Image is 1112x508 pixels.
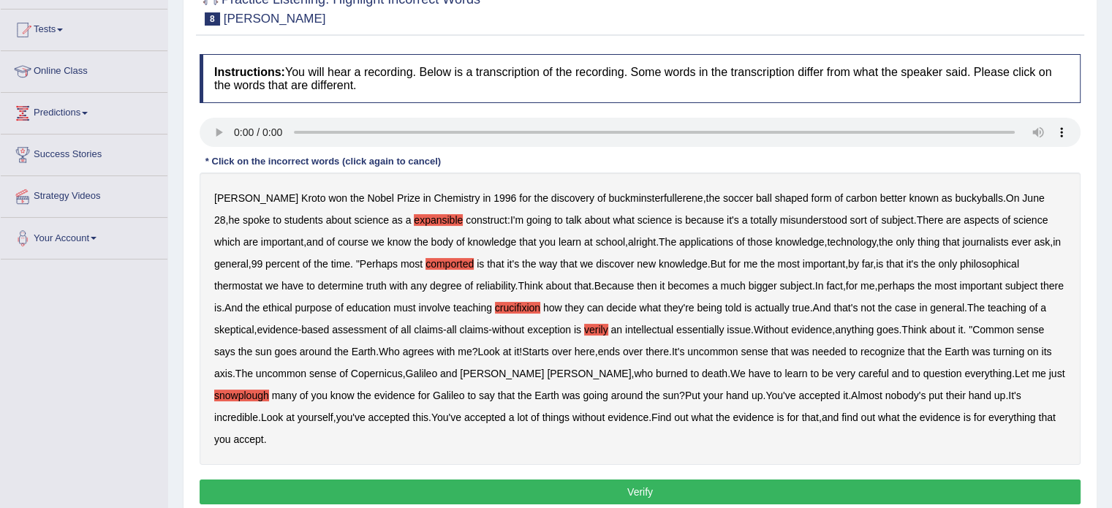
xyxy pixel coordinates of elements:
[326,236,335,248] b: of
[584,236,593,248] b: at
[1029,302,1038,314] b: of
[687,346,738,357] b: uncommon
[634,368,653,379] b: who
[791,324,832,335] b: evidence
[964,214,999,226] b: aspects
[822,368,833,379] b: be
[574,280,591,292] b: that
[328,192,347,204] b: won
[332,324,387,335] b: assessment
[309,368,336,379] b: sense
[606,302,636,314] b: decide
[775,192,809,204] b: shaped
[526,214,551,226] b: going
[690,368,699,379] b: to
[392,214,403,226] b: as
[723,192,753,204] b: soccer
[597,192,606,204] b: of
[284,214,323,226] b: students
[697,302,722,314] b: being
[1,10,167,46] a: Tests
[1027,346,1039,357] b: on
[780,214,847,226] b: misunderstood
[214,192,298,204] b: [PERSON_NAME]
[527,324,571,335] b: exception
[896,236,915,248] b: only
[878,302,892,314] b: the
[228,214,240,226] b: he
[656,368,688,379] b: burned
[200,173,1081,465] div: , . , : . , , . , , , , . " . , , . . . , , . . . , - - - . , . . " . ? ! , . . , , . . ? . . . ....
[881,214,913,226] b: subject
[560,258,577,270] b: that
[326,214,352,226] b: about
[945,346,969,357] b: Earth
[675,214,682,226] b: is
[741,346,768,357] b: sense
[275,346,297,357] b: goes
[835,324,874,335] b: anything
[414,214,463,226] b: expansible
[810,368,819,379] b: to
[962,236,1008,248] b: journalists
[760,258,774,270] b: the
[812,302,831,314] b: And
[967,302,985,314] b: The
[912,368,920,379] b: to
[306,280,315,292] b: to
[811,192,831,204] b: form
[519,192,531,204] b: for
[390,280,408,292] b: with
[1,218,167,254] a: Your Account
[518,280,542,292] b: Think
[300,346,332,357] b: around
[672,346,684,357] b: It's
[861,302,874,314] b: not
[331,258,350,270] b: time
[1034,236,1050,248] b: ask
[256,368,306,379] b: uncommon
[729,258,741,270] b: for
[514,346,519,357] b: it
[1013,214,1048,226] b: science
[736,236,745,248] b: of
[907,346,924,357] b: that
[623,346,643,357] b: over
[958,324,963,335] b: it
[849,346,858,357] b: to
[659,236,676,248] b: The
[901,324,926,335] b: Think
[352,346,376,357] b: Earth
[664,302,695,314] b: they're
[401,324,411,335] b: all
[784,368,807,379] b: learn
[1017,324,1044,335] b: sense
[919,302,927,314] b: in
[311,390,328,401] b: you
[552,346,572,357] b: over
[870,214,879,226] b: of
[272,390,297,401] b: many
[792,302,809,314] b: true
[440,368,457,379] b: and
[909,192,938,204] b: known
[430,280,462,292] b: degree
[214,280,262,292] b: thermostat
[522,346,549,357] b: Starts
[972,324,1014,335] b: Common
[906,258,918,270] b: it's
[712,280,718,292] b: a
[833,302,858,314] b: that's
[200,54,1081,103] h4: You will hear a recording. Below is a transcription of the recording. Some words in the transcrip...
[265,280,279,292] b: we
[942,236,959,248] b: that
[960,258,1019,270] b: philosophical
[815,280,824,292] b: In
[335,302,344,314] b: of
[318,280,363,292] b: determine
[827,236,876,248] b: technology
[205,12,220,26] span: 8
[923,368,962,379] b: question
[594,280,634,292] b: Because
[836,368,855,379] b: very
